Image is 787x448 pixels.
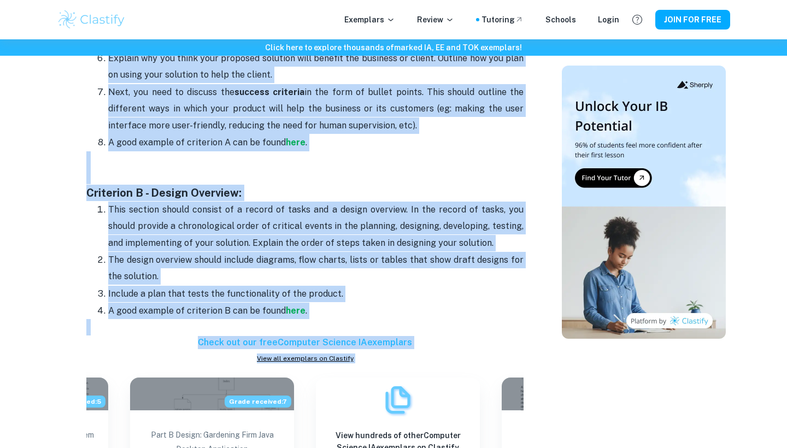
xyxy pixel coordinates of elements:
[57,9,126,31] img: Clastify logo
[234,87,304,97] strong: success criteria
[86,336,524,349] h6: Check out our free Computer Science IA exemplars
[655,10,730,30] button: JOIN FOR FREE
[344,14,395,26] p: Exemplars
[481,14,524,26] a: Tutoring
[108,286,524,302] p: Include a plan that tests the functionality of the product.
[108,303,524,319] p: A good example of criterion B can be found .
[225,396,291,408] span: Grade received: 7
[381,384,414,416] img: Exemplars
[286,137,306,148] a: here
[108,50,524,84] p: Explain why you think your proposed solution will benefit the business or client. Outline how you...
[108,134,524,151] li: A good example of criterion A can be found .
[562,66,726,339] img: Thumbnail
[108,202,524,251] p: This section should consist of a record of tasks and a design overview. In the record of tasks, y...
[628,10,647,29] button: Help and Feedback
[545,14,576,26] a: Schools
[86,353,524,363] a: View all exemplars on Clastify
[108,84,524,134] p: Next, you need to discuss the in the form of bullet points. This should outline the different way...
[417,14,454,26] p: Review
[286,305,306,316] a: here
[2,42,785,54] h6: Click here to explore thousands of marked IA, EE and TOK exemplars !
[86,185,524,201] h4: Criterion B - Design Overview:
[598,14,619,26] a: Login
[108,252,524,285] p: The design overview should include diagrams, flow charts, lists or tables that show draft designs...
